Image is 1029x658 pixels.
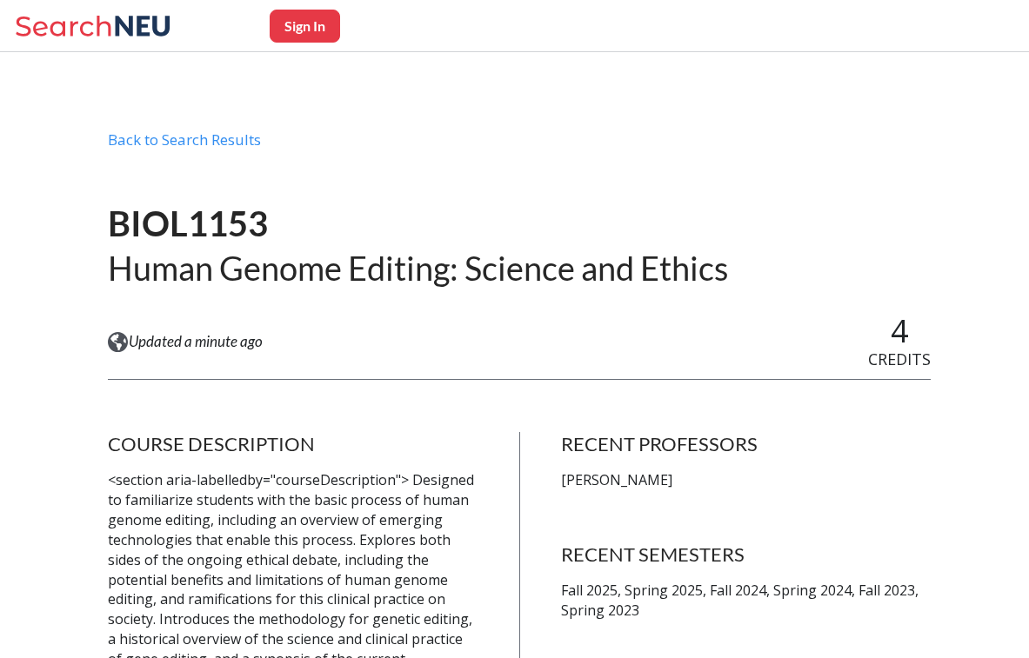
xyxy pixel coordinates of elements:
h4: RECENT SEMESTERS [561,542,932,567]
p: Fall 2025, Spring 2025, Fall 2024, Spring 2024, Fall 2023, Spring 2023 [561,581,932,621]
span: CREDITS [868,349,931,369]
h4: RECENT PROFESSORS [561,432,932,456]
div: Back to Search Results [108,130,931,163]
button: Sign In [270,10,340,43]
span: Updated a minute ago [129,332,263,351]
h4: COURSE DESCRIPTION [108,432,478,456]
h1: BIOL1153 [108,202,728,246]
span: 4 [891,309,909,352]
p: [PERSON_NAME] [561,470,932,490]
h2: Human Genome Editing: Science and Ethics [108,247,728,289]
